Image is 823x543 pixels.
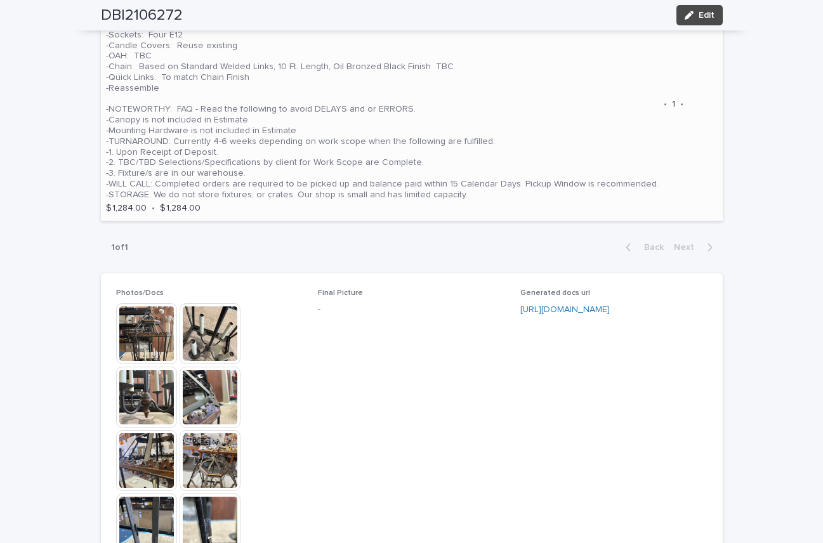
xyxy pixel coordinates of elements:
p: • [152,203,155,214]
button: Edit [676,5,723,25]
p: 1 [672,99,675,110]
span: Photos/Docs [116,289,164,297]
button: Back [616,242,669,253]
span: Next [674,243,702,252]
span: Generated docs url [520,289,590,297]
p: [DATE] WORK SCOPE - REWIRE TO US ELECTRICAL STANDARDS -Disassemble -Sockets: Four E12 -Candle Cov... [106,8,659,200]
a: [URL][DOMAIN_NAME] [520,305,610,314]
span: Edit [699,11,714,20]
p: $ 1,284.00 [106,203,147,214]
p: • [680,99,683,110]
span: Back [636,243,664,252]
button: Next [669,242,723,253]
p: - [318,303,505,317]
h2: DBI2106272 [101,6,183,25]
p: • [664,99,667,110]
p: $ 1,284.00 [160,203,201,214]
p: 1 of 1 [101,232,138,263]
span: Final Picture [318,289,363,297]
